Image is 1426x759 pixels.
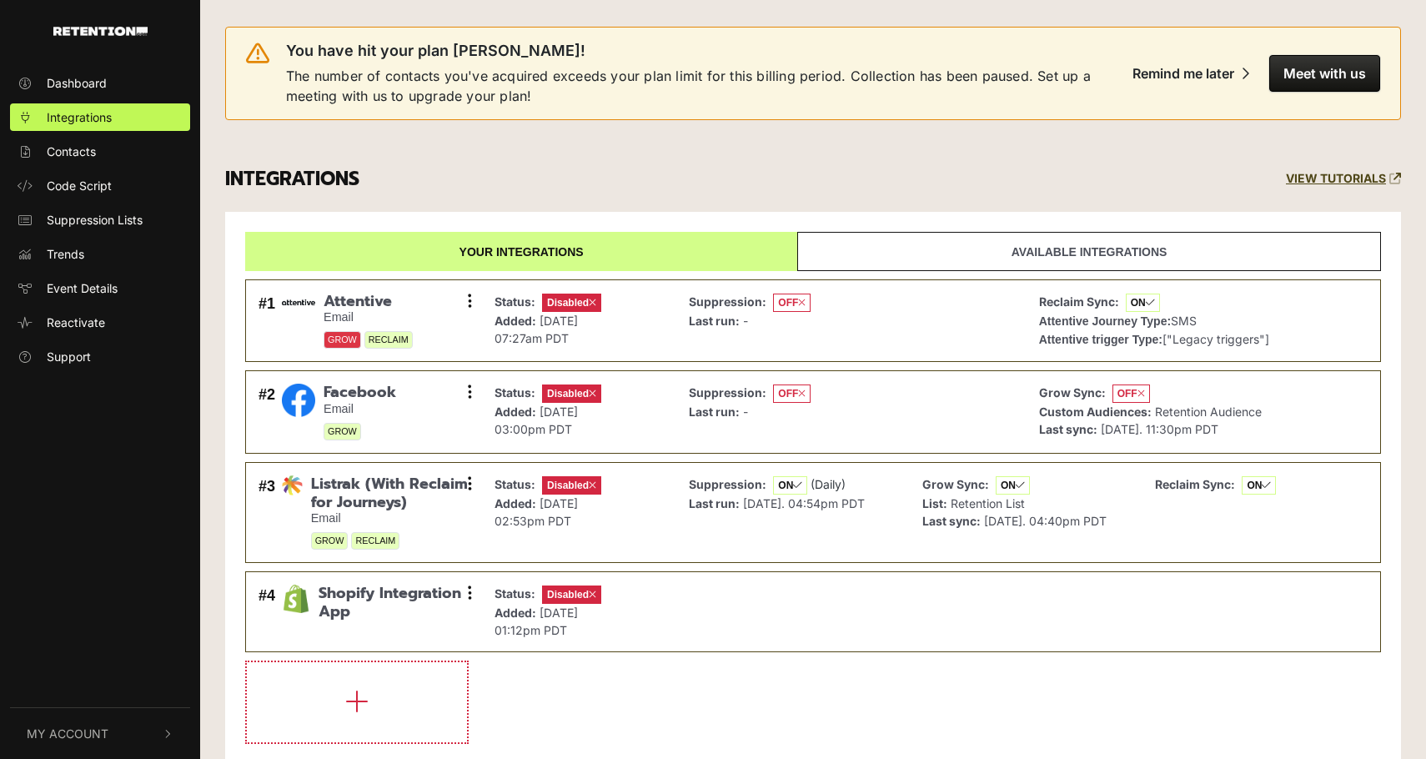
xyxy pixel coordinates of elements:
span: Contacts [47,143,96,160]
span: Suppression Lists [47,211,143,229]
span: Retention Audience [1155,405,1262,419]
img: Attentive [282,299,315,305]
button: My Account [10,708,190,759]
span: [DATE] 02:53pm PDT [495,496,578,528]
span: Integrations [47,108,112,126]
span: GROW [324,331,361,349]
a: Support [10,343,190,370]
strong: Attentive trigger Type: [1039,333,1162,346]
strong: Attentive Journey Type: [1039,314,1171,328]
strong: Last run: [689,496,740,510]
span: ON [773,476,807,495]
strong: Last run: [689,405,740,419]
span: [DATE]. 04:40pm PDT [984,514,1107,528]
strong: Suppression: [689,294,766,309]
span: ON [1242,476,1276,495]
span: Facebook [324,384,396,402]
img: Retention.com [53,27,148,36]
span: Disabled [542,385,601,403]
span: RECLAIM [351,532,399,550]
strong: Suppression: [689,385,766,400]
span: OFF [773,385,811,403]
strong: Reclaim Sync: [1155,477,1235,491]
small: Email [324,310,413,324]
span: GROW [324,423,361,440]
span: The number of contacts you've acquired exceeds your plan limit for this billing period. Collectio... [286,66,1108,106]
span: - [743,405,748,419]
small: Email [311,511,469,525]
span: GROW [311,532,349,550]
strong: Last run: [689,314,740,328]
span: Retention List [951,496,1025,510]
span: Attentive [324,293,413,311]
span: My Account [27,725,108,742]
strong: Status: [495,477,535,491]
a: Event Details [10,274,190,302]
a: Code Script [10,172,190,199]
a: Trends [10,240,190,268]
div: Remind me later [1132,65,1234,82]
span: Disabled [542,294,601,312]
div: #3 [259,475,275,550]
a: Reactivate [10,309,190,336]
a: Available integrations [797,232,1381,271]
span: Event Details [47,279,118,297]
strong: Added: [495,405,536,419]
span: Disabled [542,476,601,495]
strong: Added: [495,606,536,620]
a: Integrations [10,103,190,131]
a: Suppression Lists [10,206,190,234]
strong: Added: [495,496,536,510]
span: ON [1126,294,1160,312]
span: RECLAIM [364,331,413,349]
strong: Status: [495,294,535,309]
span: ON [996,476,1030,495]
span: [DATE] 07:27am PDT [495,314,578,345]
strong: Added: [495,314,536,328]
div: #4 [259,585,275,639]
span: Support [47,348,91,365]
a: Contacts [10,138,190,165]
strong: Custom Audiences: [1039,405,1152,419]
strong: Grow Sync: [922,477,989,491]
a: Dashboard [10,69,190,97]
span: Trends [47,245,84,263]
strong: Last sync: [1039,422,1097,436]
img: Shopify Integration App [282,585,310,613]
strong: Grow Sync: [1039,385,1106,400]
span: Code Script [47,177,112,194]
strong: Suppression: [689,477,766,491]
span: - [743,314,748,328]
span: You have hit your plan [PERSON_NAME]! [286,41,585,61]
img: Listrak (With Reclaim for Journeys) [282,475,303,495]
span: OFF [1112,385,1150,403]
a: Your integrations [245,232,797,271]
span: (Daily) [811,477,846,491]
span: Dashboard [47,74,107,92]
button: Meet with us [1269,55,1380,92]
strong: Last sync: [922,514,981,528]
span: [DATE]. 04:54pm PDT [743,496,865,510]
p: SMS ["Legacy triggers"] [1039,293,1269,349]
strong: Status: [495,586,535,601]
div: #2 [259,384,275,440]
span: OFF [773,294,811,312]
small: Email [324,402,396,416]
span: Shopify Integration App [319,585,469,621]
span: [DATE]. 11:30pm PDT [1101,422,1218,436]
strong: Status: [495,385,535,400]
img: Facebook [282,384,315,417]
span: Reactivate [47,314,105,331]
h3: INTEGRATIONS [225,168,359,191]
a: VIEW TUTORIALS [1286,172,1401,186]
strong: List: [922,496,947,510]
strong: Reclaim Sync: [1039,294,1119,309]
div: #1 [259,293,275,349]
span: Disabled [542,586,601,604]
button: Remind me later [1119,55,1263,92]
span: Listrak (With Reclaim for Journeys) [311,475,469,511]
